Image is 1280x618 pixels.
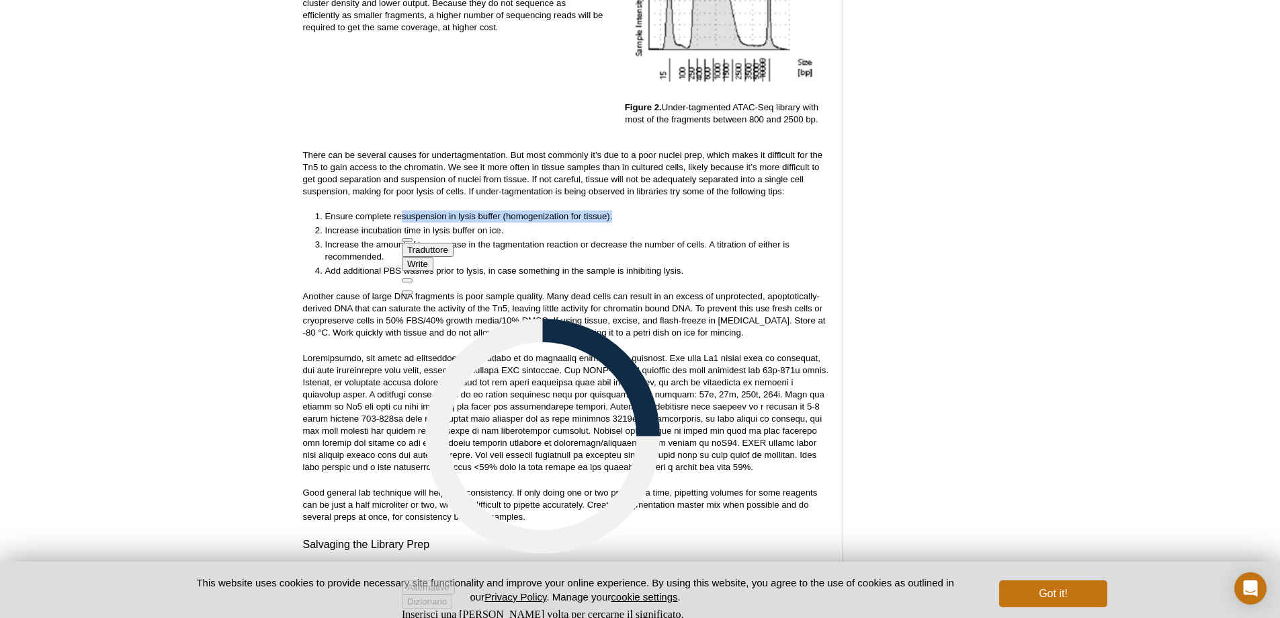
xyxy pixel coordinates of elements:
[325,239,816,263] li: Increase the amount of transposase in the tagmentation reaction or decrease the number of cells. ...
[303,487,829,523] p: Good general lab technique will help with consistency. If only doing one or two preps at a time, ...
[614,102,829,126] p: Under-tagmented ATAC-Seq library with most of the fragments between 800 and 2500 bp.
[325,265,816,277] li: Add additional PBS washes prior to lysis, in case something in the sample is inhibiting lysis.
[303,149,829,198] p: There can be several causes for undertagmentation. But most commonly it’s due to a poor nuclei pr...
[303,537,829,553] h3: Salvaging the Library Prep
[173,576,978,604] p: This website uses cookies to provide necessary site functionality and improve your online experie...
[303,352,829,473] p: Loremipsumdo, sit ametc ad elitseddoei te inci utlabo et do magnaaliq enimadmi ve quisnost. Exe u...
[1234,572,1267,605] div: Open Intercom Messenger
[325,225,816,237] li: Increase incubation time in lysis buffer on ice.
[303,291,829,339] p: Another cause of large DNA fragments is poor sample quality. Many dead cells can result in an exc...
[999,580,1107,607] button: Got it!
[625,102,662,112] strong: Figure 2.
[325,210,816,223] li: Ensure complete resuspension in lysis buffer (homogenization for tissue).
